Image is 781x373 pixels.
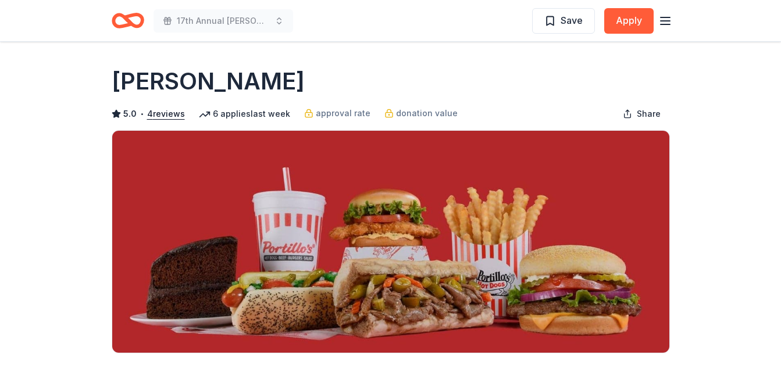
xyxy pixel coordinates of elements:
[154,9,293,33] button: 17th Annual [PERSON_NAME] Foundation Back to School Backpack & School Supply Giveaway
[112,7,144,34] a: Home
[140,109,144,119] span: •
[123,107,137,121] span: 5.0
[561,13,583,28] span: Save
[112,131,669,353] img: Image for Portillo's
[604,8,654,34] button: Apply
[637,107,661,121] span: Share
[199,107,290,121] div: 6 applies last week
[316,106,370,120] span: approval rate
[396,106,458,120] span: donation value
[112,65,305,98] h1: [PERSON_NAME]
[304,106,370,120] a: approval rate
[614,102,670,125] button: Share
[177,14,270,28] span: 17th Annual [PERSON_NAME] Foundation Back to School Backpack & School Supply Giveaway
[384,106,458,120] a: donation value
[532,8,595,34] button: Save
[147,107,185,121] button: 4reviews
